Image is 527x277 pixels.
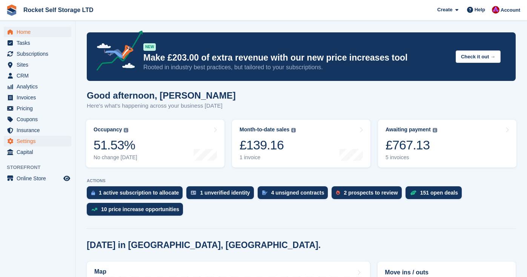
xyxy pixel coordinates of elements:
div: NEW [143,43,156,51]
span: Tasks [17,38,62,48]
div: Awaiting payment [386,126,431,133]
img: active_subscription_to_allocate_icon-d502201f5373d7db506a760aba3b589e785aa758c864c3986d89f69b8ff3... [91,190,95,195]
a: menu [4,125,71,135]
div: Occupancy [94,126,122,133]
img: price-adjustments-announcement-icon-8257ccfd72463d97f412b2fc003d46551f7dbcb40ab6d574587a9cd5c0d94... [90,30,143,73]
a: menu [4,27,71,37]
span: Analytics [17,81,62,92]
h2: [DATE] in [GEOGRAPHIC_DATA], [GEOGRAPHIC_DATA]. [87,240,321,250]
a: menu [4,114,71,125]
a: Month-to-date sales £139.16 1 invoice [232,120,370,167]
a: Preview store [62,174,71,183]
h2: Map [94,268,106,275]
a: Awaiting payment £767.13 5 invoices [378,120,516,167]
a: Occupancy 51.53% No change [DATE] [86,120,224,167]
a: 151 open deals [406,186,466,203]
a: menu [4,173,71,184]
div: Month-to-date sales [240,126,289,133]
a: menu [4,136,71,146]
span: Account [501,6,520,14]
h1: Good afternoon, [PERSON_NAME] [87,90,236,100]
a: menu [4,92,71,103]
span: Online Store [17,173,62,184]
button: Check it out → [456,50,501,63]
span: Home [17,27,62,37]
span: Sites [17,59,62,70]
span: Capital [17,147,62,157]
span: Help [475,6,485,14]
div: £139.16 [240,137,296,153]
span: Invoices [17,92,62,103]
div: 51.53% [94,137,137,153]
a: Rocket Self Storage LTD [20,4,97,16]
a: 4 unsigned contracts [258,186,332,203]
a: 2 prospects to review [332,186,405,203]
span: Pricing [17,103,62,114]
a: 10 price increase opportunities [87,203,187,219]
img: stora-icon-8386f47178a22dfd0bd8f6a31ec36ba5ce8667c1dd55bd0f319d3a0aa187defe.svg [6,5,17,16]
a: 1 active subscription to allocate [87,186,186,203]
img: icon-info-grey-7440780725fd019a000dd9b08b2336e03edf1995a4989e88bcd33f0948082b44.svg [433,128,437,132]
span: Create [437,6,452,14]
div: 1 invoice [240,154,296,161]
div: 2 prospects to review [344,190,398,196]
div: 5 invoices [386,154,437,161]
span: Subscriptions [17,49,62,59]
div: 10 price increase opportunities [101,206,179,212]
img: icon-info-grey-7440780725fd019a000dd9b08b2336e03edf1995a4989e88bcd33f0948082b44.svg [124,128,128,132]
img: price_increase_opportunities-93ffe204e8149a01c8c9dc8f82e8f89637d9d84a8eef4429ea346261dce0b2c0.svg [91,208,97,211]
a: menu [4,81,71,92]
span: Settings [17,136,62,146]
img: verify_identity-adf6edd0f0f0b5bbfe63781bf79b02c33cf7c696d77639b501bdc392416b5a36.svg [191,190,196,195]
img: deal-1b604bf984904fb50ccaf53a9ad4b4a5d6e5aea283cecdc64d6e3604feb123c2.svg [410,190,416,195]
div: No change [DATE] [94,154,137,161]
a: menu [4,147,71,157]
img: Lee Tresadern [492,6,499,14]
p: Here's what's happening across your business [DATE] [87,102,236,110]
span: Coupons [17,114,62,125]
p: Rooted in industry best practices, but tailored to your subscriptions. [143,63,450,72]
span: CRM [17,70,62,81]
img: contract_signature_icon-13c848040528278c33f63329250d36e43548de30e8caae1d1a13099fd9432cc5.svg [262,190,267,195]
a: menu [4,38,71,48]
img: icon-info-grey-7440780725fd019a000dd9b08b2336e03edf1995a4989e88bcd33f0948082b44.svg [291,128,296,132]
a: menu [4,59,71,70]
a: menu [4,103,71,114]
p: ACTIONS [87,178,516,183]
div: 1 active subscription to allocate [99,190,179,196]
span: Insurance [17,125,62,135]
h2: Move ins / outs [385,268,509,277]
span: Storefront [7,164,75,171]
img: prospect-51fa495bee0391a8d652442698ab0144808aea92771e9ea1ae160a38d050c398.svg [336,190,340,195]
a: menu [4,49,71,59]
a: menu [4,70,71,81]
div: £767.13 [386,137,437,153]
div: 151 open deals [420,190,458,196]
div: 4 unsigned contracts [271,190,324,196]
a: 1 unverified identity [186,186,257,203]
div: 1 unverified identity [200,190,250,196]
p: Make £203.00 of extra revenue with our new price increases tool [143,52,450,63]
